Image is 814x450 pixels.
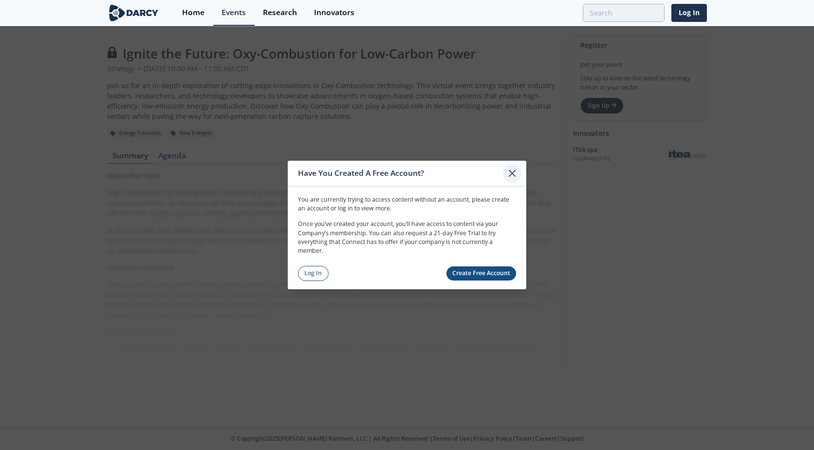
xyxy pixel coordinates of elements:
div: Events [222,9,246,17]
img: logo-wide.svg [107,4,160,21]
p: You are currently trying to access content without an account, please create an account or log in... [298,195,516,213]
a: Create Free Account [446,266,517,281]
input: Advanced Search [583,4,665,22]
a: Log In [671,4,707,22]
div: Innovators [314,9,354,17]
div: Have You Created A Free Account? [298,164,503,183]
p: Once you’ve created your account, you’ll have access to content via your Company’s membership. Yo... [298,220,516,256]
a: Log In [298,266,329,281]
div: Home [182,9,204,17]
div: Research [263,9,297,17]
